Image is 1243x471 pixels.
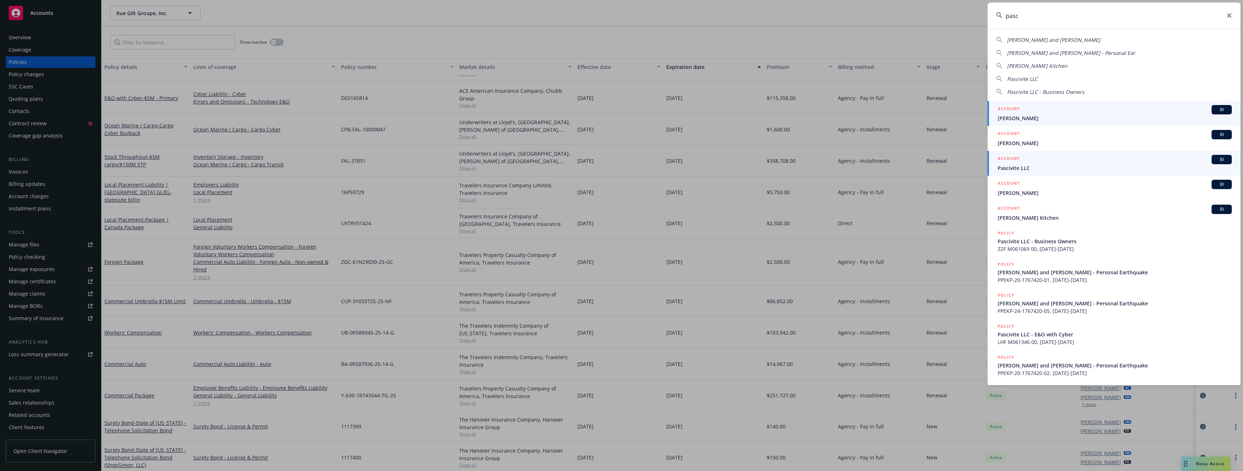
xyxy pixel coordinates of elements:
[998,323,1014,330] h5: POLICY
[1007,62,1067,69] span: [PERSON_NAME] Kitchen
[988,101,1240,126] a: ACCOUNTBI[PERSON_NAME]
[998,300,1232,307] span: [PERSON_NAME] and [PERSON_NAME] - Personal Earthquake
[988,151,1240,176] a: ACCOUNTBIPascivite LLC
[998,130,1020,139] h5: ACCOUNT
[998,338,1232,346] span: LHF M061346 00, [DATE]-[DATE]
[988,288,1240,319] a: POLICY[PERSON_NAME] and [PERSON_NAME] - Personal EarthquakePPEKP-24-1767420-05, [DATE]-[DATE]
[1214,206,1229,213] span: BI
[998,237,1232,245] span: Pascivite LLC - Business Owners
[988,226,1240,257] a: POLICYPascivite LLC - Business OwnersZ2F M061069 00, [DATE]-[DATE]
[1214,106,1229,113] span: BI
[1214,131,1229,138] span: BI
[998,139,1232,147] span: [PERSON_NAME]
[998,105,1020,114] h5: ACCOUNT
[998,245,1232,253] span: Z2F M061069 00, [DATE]-[DATE]
[1007,49,1135,56] span: [PERSON_NAME] and [PERSON_NAME] - Personal Ear
[998,164,1232,172] span: Pascivite LLC
[988,126,1240,151] a: ACCOUNTBI[PERSON_NAME]
[1007,88,1084,95] span: Pascivite LLC - Business Owners
[998,292,1014,299] h5: POLICY
[988,350,1240,381] a: POLICY[PERSON_NAME] and [PERSON_NAME] - Personal EarthquakePPEKP-20-1767420-02, [DATE]-[DATE]
[998,189,1232,197] span: [PERSON_NAME]
[998,369,1232,377] span: PPEKP-20-1767420-02, [DATE]-[DATE]
[998,180,1020,188] h5: ACCOUNT
[998,261,1014,268] h5: POLICY
[988,257,1240,288] a: POLICY[PERSON_NAME] and [PERSON_NAME] - Personal EarthquakePPEKP-20-1767420-01, [DATE]-[DATE]
[998,269,1232,276] span: [PERSON_NAME] and [PERSON_NAME] - Personal Earthquake
[998,155,1020,163] h5: ACCOUNT
[998,276,1232,284] span: PPEKP-20-1767420-01, [DATE]-[DATE]
[1214,181,1229,188] span: BI
[998,205,1020,213] h5: ACCOUNT
[998,214,1232,222] span: [PERSON_NAME] Kitchen
[998,331,1232,338] span: Pascivite LLC - E&O with Cyber
[998,362,1232,369] span: [PERSON_NAME] and [PERSON_NAME] - Personal Earthquake
[998,114,1232,122] span: [PERSON_NAME]
[988,319,1240,350] a: POLICYPascivite LLC - E&O with CyberLHF M061346 00, [DATE]-[DATE]
[1007,75,1038,82] span: Pascivite LLC
[988,3,1240,29] input: Search...
[998,307,1232,315] span: PPEKP-24-1767420-05, [DATE]-[DATE]
[1214,156,1229,163] span: BI
[998,230,1014,237] h5: POLICY
[988,176,1240,201] a: ACCOUNTBI[PERSON_NAME]
[998,354,1014,361] h5: POLICY
[1007,36,1100,43] span: [PERSON_NAME] and [PERSON_NAME]
[988,201,1240,226] a: ACCOUNTBI[PERSON_NAME] Kitchen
